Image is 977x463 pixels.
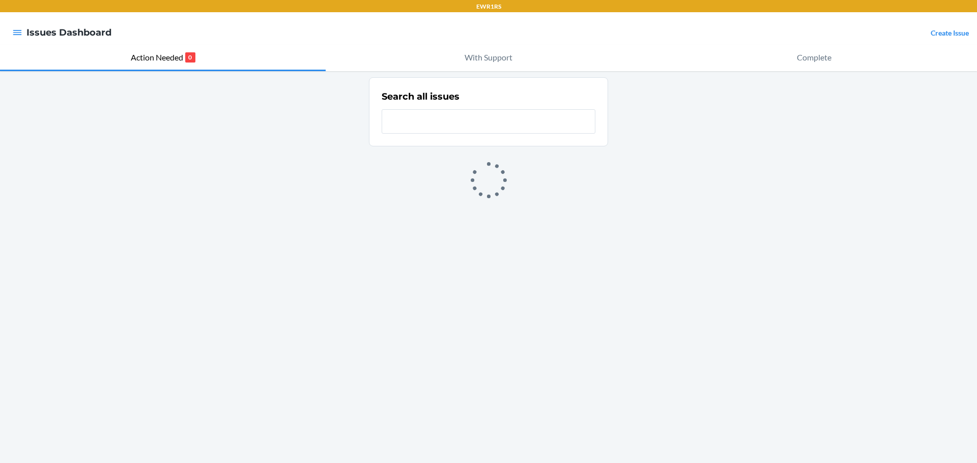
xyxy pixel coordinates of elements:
button: With Support [326,45,651,71]
h2: Search all issues [382,90,459,103]
button: Complete [651,45,977,71]
p: EWR1RS [476,2,501,11]
p: With Support [465,51,512,64]
h4: Issues Dashboard [26,26,111,39]
p: Complete [797,51,831,64]
a: Create Issue [931,28,969,37]
p: 0 [185,52,195,63]
p: Action Needed [131,51,183,64]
